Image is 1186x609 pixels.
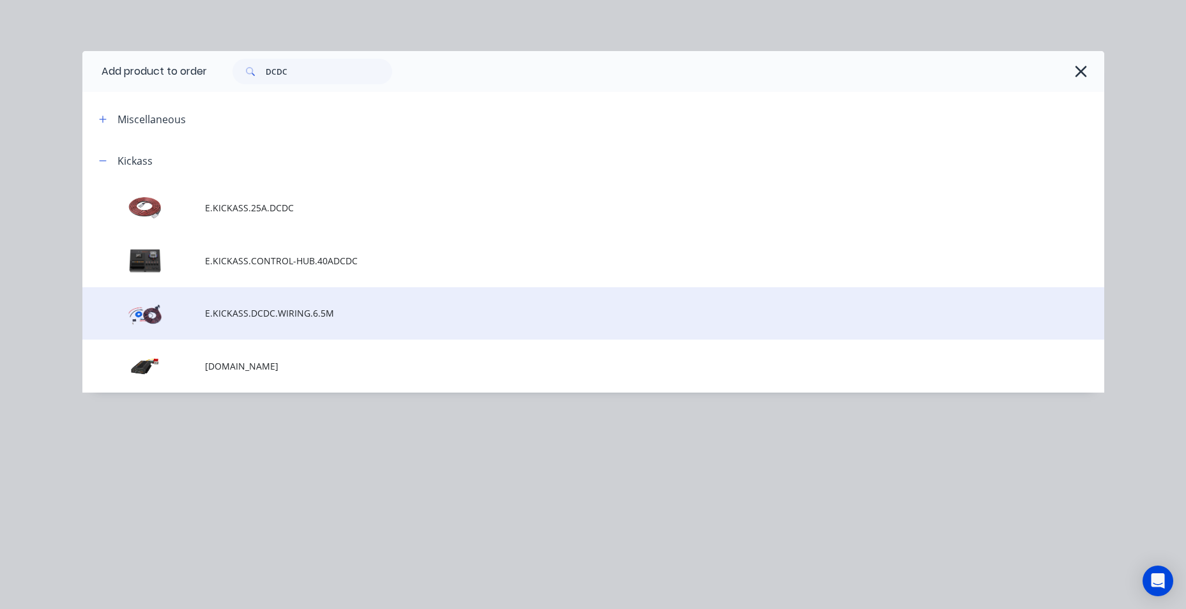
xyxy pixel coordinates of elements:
div: Miscellaneous [118,112,186,127]
div: Open Intercom Messenger [1143,566,1173,596]
div: Kickass [118,153,153,169]
span: E.KICKASS.25A.DCDC [205,201,924,214]
span: E.KICKASS.DCDC.WIRING.6.5M [205,306,924,320]
div: Add product to order [82,51,207,92]
input: Search... [266,59,392,84]
span: [DOMAIN_NAME] [205,359,924,373]
span: E.KICKASS.CONTROL-HUB.40ADCDC [205,254,924,267]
